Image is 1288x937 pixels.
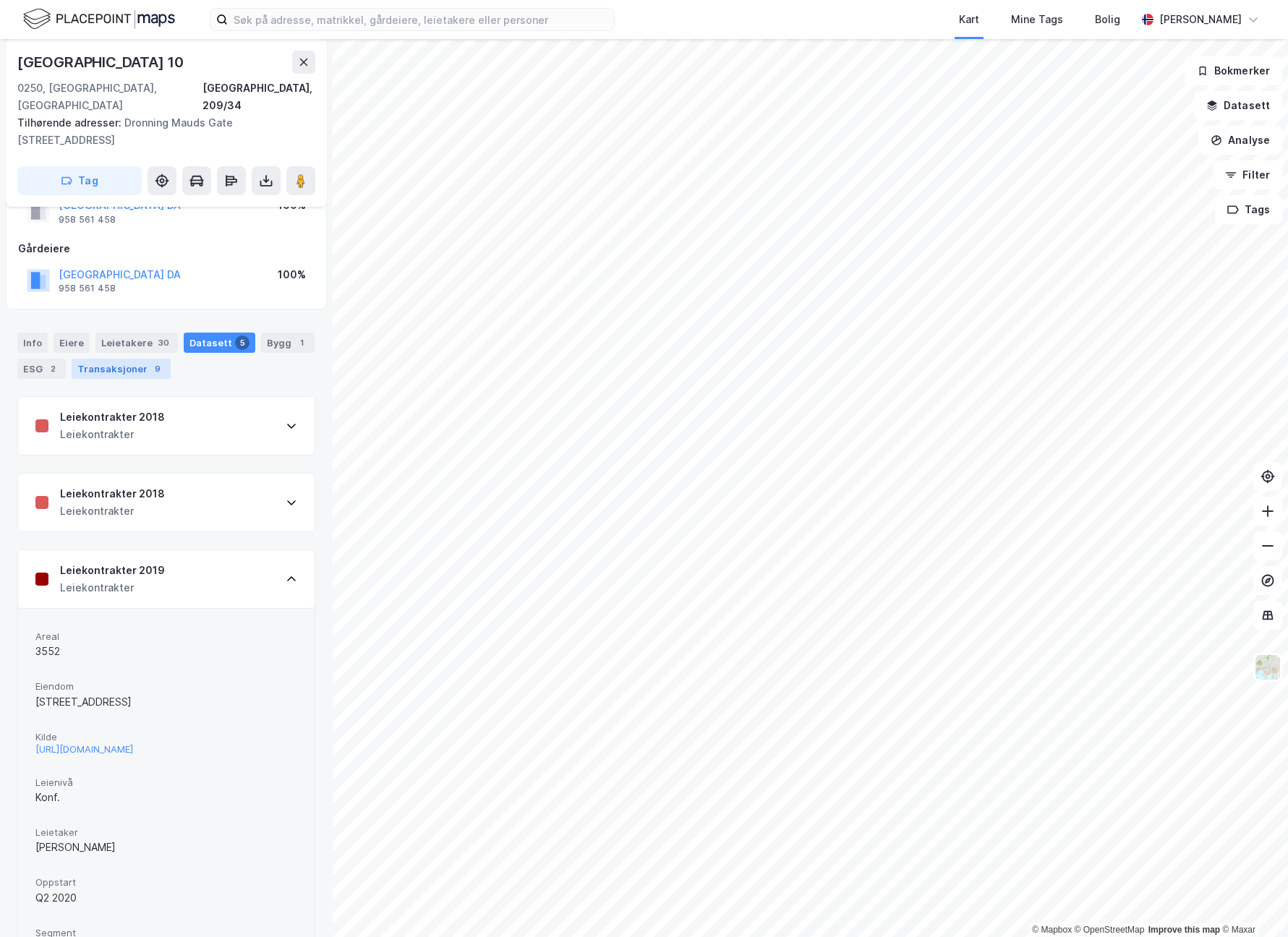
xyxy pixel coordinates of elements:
[278,266,306,283] div: 100%
[228,9,614,30] input: Søk på adresse, matrikkel, gårdeiere, leietakere eller personer
[1148,925,1220,935] a: Improve this map
[54,333,90,353] div: Eiere
[1011,11,1063,28] div: Mine Tags
[95,333,178,353] div: Leietakere
[46,361,60,376] div: 2
[72,359,171,379] div: Transaksjoner
[1213,161,1282,189] button: Filter
[1095,11,1120,28] div: Bolig
[35,776,297,789] span: Leienivå
[35,839,297,856] div: [PERSON_NAME]
[17,116,124,129] span: Tilhørende adresser:
[17,333,48,353] div: Info
[155,335,172,350] div: 30
[60,502,165,520] div: Leiekontrakter
[1216,868,1288,937] div: Kontrollprogram for chat
[35,731,297,743] span: Kilde
[1032,925,1072,935] a: Mapbox
[60,485,165,502] div: Leiekontrakter 2018
[150,361,165,376] div: 9
[35,826,297,839] span: Leietaker
[59,283,116,294] div: 958 561 458
[35,876,297,889] span: Oppstart
[17,80,202,114] div: 0250, [GEOGRAPHIC_DATA], [GEOGRAPHIC_DATA]
[1254,654,1281,681] img: Z
[1185,56,1282,85] button: Bokmerker
[202,80,315,114] div: [GEOGRAPHIC_DATA], 209/34
[1198,126,1282,155] button: Analyse
[35,693,297,711] div: [STREET_ADDRESS]
[17,359,66,379] div: ESG
[184,333,255,353] div: Datasett
[1075,925,1145,935] a: OpenStreetMap
[60,579,165,596] div: Leiekontrakter
[17,114,304,149] div: Dronning Mauds Gate [STREET_ADDRESS]
[35,743,133,756] button: [URL][DOMAIN_NAME]
[60,408,165,426] div: Leiekontrakter 2018
[35,680,297,693] span: Eiendom
[294,335,309,350] div: 1
[235,335,250,350] div: 5
[35,630,297,643] span: Areal
[959,11,979,28] div: Kart
[1215,195,1282,224] button: Tags
[60,426,165,443] div: Leiekontrakter
[1194,91,1282,120] button: Datasett
[17,51,187,74] div: [GEOGRAPHIC_DATA] 10
[35,789,297,806] div: Konf.
[35,889,297,907] div: Q2 2020
[59,214,116,226] div: 958 561 458
[261,333,315,353] div: Bygg
[23,7,175,32] img: logo.f888ab2527a4732fd821a326f86c7f29.svg
[18,240,315,257] div: Gårdeiere
[60,562,165,579] div: Leiekontrakter 2019
[17,166,142,195] button: Tag
[1159,11,1242,28] div: [PERSON_NAME]
[35,643,297,660] div: 3552
[1216,868,1288,937] iframe: Chat Widget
